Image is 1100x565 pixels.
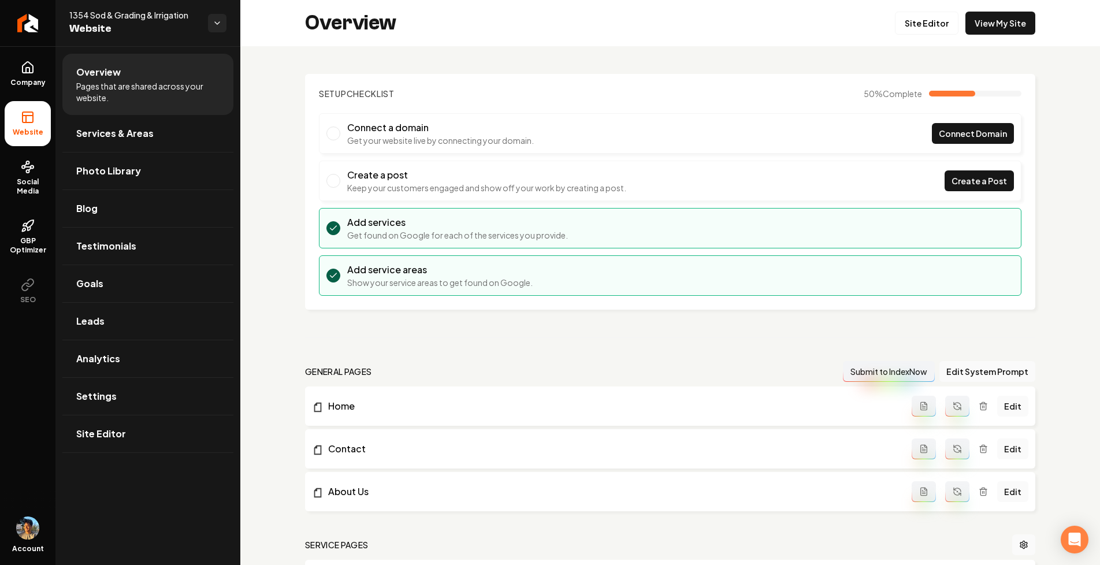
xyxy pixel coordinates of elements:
[347,263,533,277] h3: Add service areas
[76,202,98,215] span: Blog
[347,121,534,135] h3: Connect a domain
[76,80,220,103] span: Pages that are shared across your website.
[76,427,126,441] span: Site Editor
[912,438,936,459] button: Add admin page prompt
[883,88,922,99] span: Complete
[932,123,1014,144] a: Connect Domain
[347,215,568,229] h3: Add services
[69,9,199,21] span: 1354 Sod & Grading & Irrigation
[312,485,912,499] a: About Us
[319,88,347,99] span: Setup
[16,516,39,540] img: Aditya Nair
[62,265,233,302] a: Goals
[62,190,233,227] a: Blog
[939,128,1007,140] span: Connect Domain
[76,352,120,366] span: Analytics
[62,303,233,340] a: Leads
[347,135,534,146] p: Get your website live by connecting your domain.
[62,228,233,265] a: Testimonials
[305,366,372,377] h2: general pages
[5,177,51,196] span: Social Media
[8,128,48,137] span: Website
[5,210,51,264] a: GBP Optimizer
[62,153,233,189] a: Photo Library
[843,361,935,382] button: Submit to IndexNow
[16,516,39,540] button: Open user button
[1061,526,1088,553] div: Open Intercom Messenger
[5,151,51,205] a: Social Media
[76,127,154,140] span: Services & Areas
[997,438,1028,459] a: Edit
[12,544,44,553] span: Account
[62,415,233,452] a: Site Editor
[965,12,1035,35] a: View My Site
[895,12,958,35] a: Site Editor
[319,88,395,99] h2: Checklist
[76,277,103,291] span: Goals
[912,481,936,502] button: Add admin page prompt
[76,239,136,253] span: Testimonials
[62,340,233,377] a: Analytics
[5,51,51,96] a: Company
[347,277,533,288] p: Show your service areas to get found on Google.
[76,164,141,178] span: Photo Library
[952,175,1007,187] span: Create a Post
[17,14,39,32] img: Rebolt Logo
[76,65,121,79] span: Overview
[5,236,51,255] span: GBP Optimizer
[6,78,50,87] span: Company
[62,378,233,415] a: Settings
[347,168,626,182] h3: Create a post
[997,481,1028,502] a: Edit
[76,389,117,403] span: Settings
[312,442,912,456] a: Contact
[305,539,369,551] h2: Service Pages
[347,229,568,241] p: Get found on Google for each of the services you provide.
[997,396,1028,417] a: Edit
[939,361,1035,382] button: Edit System Prompt
[76,314,105,328] span: Leads
[945,170,1014,191] a: Create a Post
[347,182,626,194] p: Keep your customers engaged and show off your work by creating a post.
[5,269,51,314] button: SEO
[912,396,936,417] button: Add admin page prompt
[69,21,199,37] span: Website
[864,88,922,99] span: 50 %
[16,295,40,304] span: SEO
[312,399,912,413] a: Home
[305,12,396,35] h2: Overview
[62,115,233,152] a: Services & Areas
